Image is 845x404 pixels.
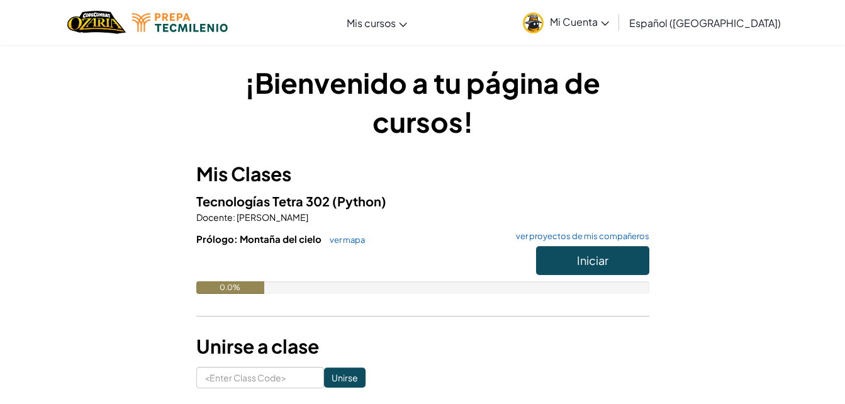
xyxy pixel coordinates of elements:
button: Iniciar [536,246,649,275]
span: Español ([GEOGRAPHIC_DATA]) [629,16,781,30]
img: avatar [523,13,544,33]
a: ver proyectos de mis compañeros [510,232,649,240]
h3: Mis Clases [196,160,649,188]
a: Mis cursos [340,6,413,40]
input: Unirse [324,368,366,388]
a: Ozaria by CodeCombat logo [67,9,126,35]
span: [PERSON_NAME] [235,211,308,223]
span: Iniciar [577,253,608,267]
a: Español ([GEOGRAPHIC_DATA]) [623,6,787,40]
span: : [233,211,235,223]
h1: ¡Bienvenido a tu página de cursos! [196,63,649,141]
span: Prólogo: Montaña del cielo [196,233,323,245]
img: Tecmilenio logo [132,13,228,32]
h3: Unirse a clase [196,332,649,361]
span: (Python) [332,193,386,209]
div: 0.0% [196,281,264,294]
span: Docente [196,211,233,223]
span: Mi Cuenta [550,15,609,28]
span: Mis cursos [347,16,396,30]
a: Mi Cuenta [517,3,615,42]
input: <Enter Class Code> [196,367,324,388]
a: ver mapa [323,235,365,245]
img: Home [67,9,126,35]
span: Tecnologías Tetra 302 [196,193,332,209]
